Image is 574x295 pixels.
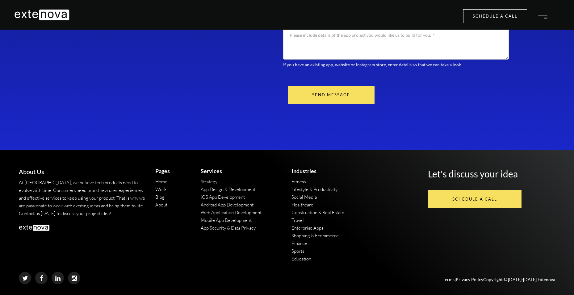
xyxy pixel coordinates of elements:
a: Enterprise Apps [291,225,323,231]
a: Schedule a call [428,190,522,208]
a: Blog [155,194,165,200]
a: Industries [291,168,316,174]
a: Work [155,186,166,192]
img: Extenova [19,225,50,231]
a: About [155,202,167,208]
a: Mobile App Development [201,217,252,223]
a: Travel [291,217,304,223]
a: Terms [443,277,455,282]
a: Services [201,168,222,174]
a: Web Application Development [201,210,262,215]
a: Strategy [201,179,217,185]
a: Lifestyle & Productivity [291,186,337,192]
a: Privacy Policy [456,277,483,282]
a: iOS App Development [201,194,245,200]
a: Shopping & Ecommerce [291,233,339,239]
div: Copyright © [DATE]-[DATE] Extenova [196,272,559,287]
a: Pages [155,168,170,174]
img: Extenova [14,9,70,20]
a: Healthcare [291,202,313,208]
a: Construction & Real Estate [291,210,344,215]
a: Android App Development [201,202,253,208]
a: Finance [291,240,307,246]
div: Let's discuss your idea [428,167,555,181]
img: Menu [538,15,547,21]
a: Education [291,256,311,262]
button: Send Message [288,86,375,104]
span: | [455,277,456,282]
div: At [GEOGRAPHIC_DATA], we believe tech products need to evolve with time. Consumers need brand new... [19,179,146,217]
a: Sports [291,248,304,254]
a: Fitness [291,179,306,185]
a: App Design & Development [201,186,255,192]
a: Schedule a call [463,9,527,23]
p: If you have an existing app, website or instagram store, enter details so that we can take a look. [283,61,509,69]
a: Social Media [291,194,317,200]
div: About Us [19,167,146,176]
a: App Security & Data Privacy [201,225,256,231]
a: Home [155,179,167,185]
